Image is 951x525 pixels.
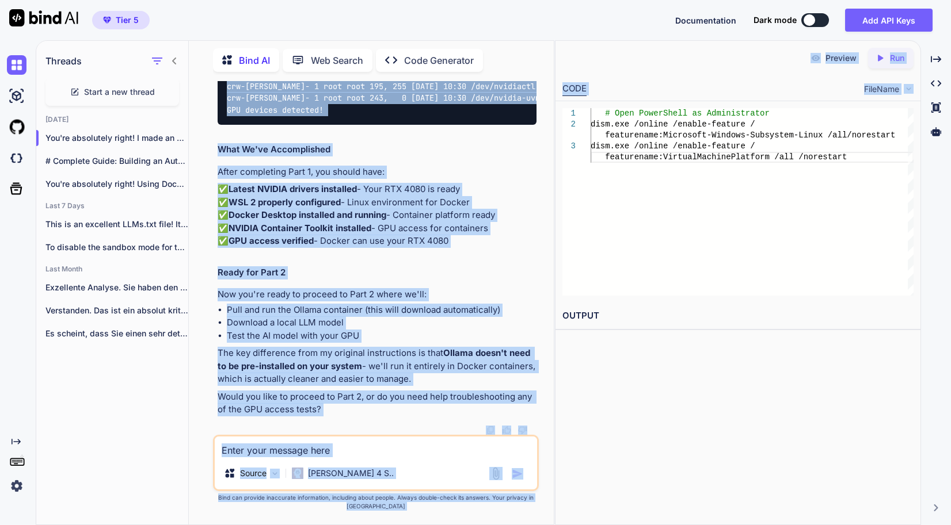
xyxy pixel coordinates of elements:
p: Verstanden. Das ist ein absolut kritischer Punkt,... [45,305,188,316]
strong: Docker Desktop installed and running [229,209,386,220]
strong: GPU access verified [229,235,314,246]
span: featurename:VirtualMachinePlatform /all /norestart [605,152,847,162]
strong: NVIDIA Container Toolkit installed [229,223,371,233]
img: Pick Models [270,469,280,478]
span: featurename:Microsoft-Windows-Subsystem-Linux /all [605,131,847,140]
span: Dark mode [754,14,797,26]
img: darkCloudIdeIcon [7,148,26,168]
strong: Ollama doesn't need to be pre-installed on your system [218,347,532,371]
p: You're absolutely right! I made an assum... [45,132,188,144]
span: Documentation [675,16,736,25]
img: attachment [489,467,503,480]
span: dism.exe /online /enable-feature / [591,120,755,129]
p: Code Generator [404,53,474,67]
strong: Latest NVIDIA drivers installed [229,183,357,194]
h2: Ready for Part 2 [218,266,537,279]
span: /norestart [847,131,895,140]
p: Bind AI [239,53,270,67]
button: Add API Keys [845,9,933,32]
span: dism.exe /online /enable-feature / [591,141,755,151]
strong: WSL 2 properly configured [229,197,341,208]
img: copy [486,426,495,435]
div: 1 [562,108,576,119]
p: Run [890,52,904,64]
p: Source [240,467,267,479]
img: dislike [518,426,527,435]
img: githubLight [7,117,26,137]
img: Claude 4 Sonnet [292,467,303,479]
img: Bind AI [9,9,78,26]
p: [PERSON_NAME] 4 S.. [308,467,394,479]
h2: OUTPUT [556,302,920,329]
img: settings [7,476,26,496]
li: Download a local LLM model [227,316,537,329]
p: You're absolutely right! Using Docker would be... [45,178,188,190]
code: crw-[PERSON_NAME]- 1 root root 195, 0 [DATE] 10:30 /dev/nvidia0 crw-[PERSON_NAME]- 1 root root 19... [227,68,540,116]
span: # Open PowerShell as Administrator [605,109,770,118]
img: preview [811,53,821,63]
button: premiumTier 5 [92,11,150,29]
span: Start a new thread [84,86,155,98]
button: Documentation [675,14,736,26]
div: 3 [562,141,576,152]
p: Exzellente Analyse. Sie haben den entscheidenden Punkt... [45,282,188,293]
img: chat [7,55,26,75]
img: premium [103,17,111,24]
p: # Complete Guide: Building an Automated Web... [45,155,188,167]
h2: Last Month [36,265,188,274]
h2: Last 7 Days [36,201,188,210]
p: Es scheint, dass Sie einen sehr detaillierten... [45,328,188,339]
li: Pull and run the Ollama container (this will download automatically) [227,304,537,317]
h1: Threads [45,54,82,68]
img: chevron down [904,84,914,94]
div: 2 [562,119,576,130]
p: Now you're ready to proceed to Part 2 where we'll: [218,288,537,301]
img: like [502,426,511,435]
p: The key difference from my original instructions is that - we'll run it entirely in Docker contai... [218,347,537,386]
h2: What We've Accomplished [218,143,537,156]
p: To disable the sandbox mode for the... [45,242,188,253]
p: Web Search [311,53,363,67]
p: Preview [826,52,857,64]
img: icon [512,468,523,480]
h2: [DATE] [36,115,188,124]
p: ✅ - Your RTX 4080 is ready ✅ - Linux environment for Docker ✅ - Container platform ready ✅ - GPU ... [218,183,537,248]
span: FileName [864,83,899,95]
p: Bind can provide inaccurate information, including about people. Always double-check its answers.... [213,493,539,511]
p: Would you like to proceed to Part 2, or do you need help troubleshooting any of the GPU access te... [218,390,537,416]
p: This is an excellent LLMs.txt file! It's... [45,219,188,230]
img: ai-studio [7,86,26,106]
p: After completing Part 1, you should have: [218,166,537,179]
div: CODE [562,82,587,96]
span: Tier 5 [116,14,139,26]
li: Test the AI model with your GPU [227,329,537,343]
